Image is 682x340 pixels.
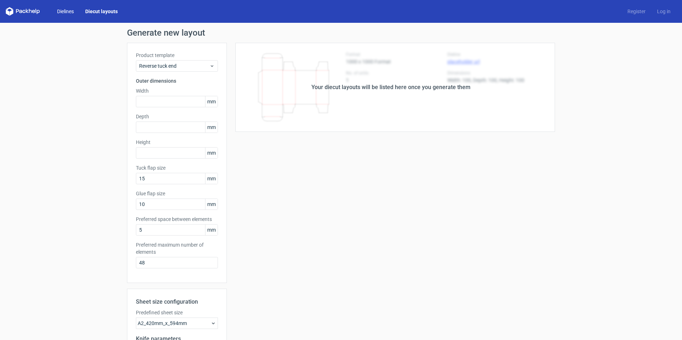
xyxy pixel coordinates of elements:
div: A2_420mm_x_594mm [136,318,218,329]
div: Your diecut layouts will be listed here once you generate them [311,83,470,92]
span: Reverse tuck end [139,62,209,69]
label: Predefined sheet size [136,309,218,316]
label: Preferred maximum number of elements [136,241,218,256]
span: mm [205,96,218,107]
label: Depth [136,113,218,120]
span: mm [205,173,218,184]
a: Diecut layouts [80,8,123,15]
h1: Generate new layout [127,29,555,37]
span: mm [205,122,218,133]
label: Width [136,87,218,94]
label: Product template [136,52,218,59]
label: Preferred space between elements [136,216,218,223]
label: Tuck flap size [136,164,218,171]
h3: Outer dimensions [136,77,218,84]
span: mm [205,225,218,235]
a: Register [622,8,651,15]
a: Dielines [51,8,80,15]
label: Glue flap size [136,190,218,197]
h2: Sheet size configuration [136,298,218,306]
a: Log in [651,8,676,15]
span: mm [205,199,218,210]
span: mm [205,148,218,158]
label: Height [136,139,218,146]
